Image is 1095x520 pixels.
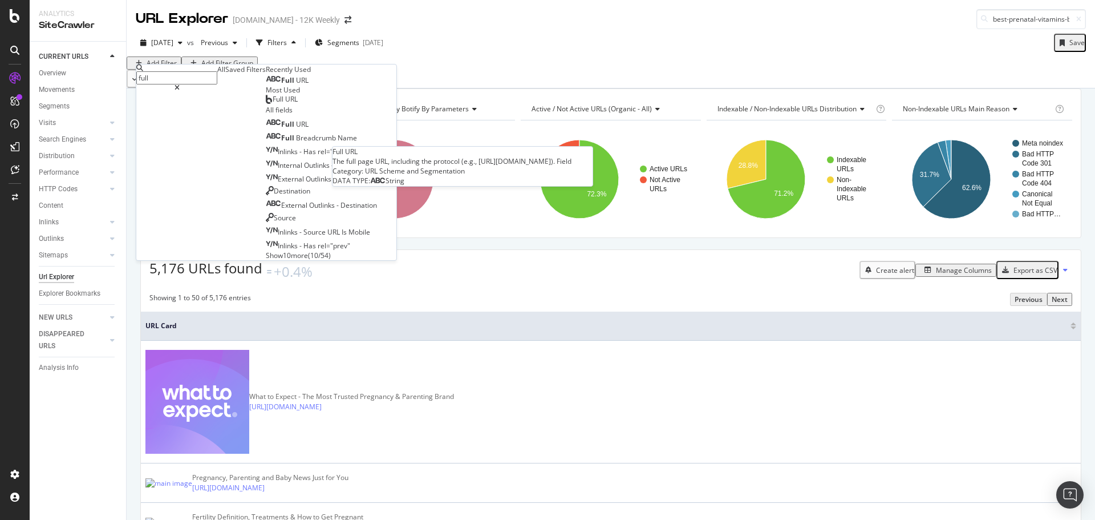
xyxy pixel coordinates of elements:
[149,259,262,277] span: 5,176 URLs found
[1069,38,1085,47] div: Save
[266,65,396,74] div: Recently Used
[309,200,336,210] span: Outlinks
[274,186,310,196] span: Destination
[299,147,303,156] span: -
[521,130,699,229] div: A chart.
[39,271,118,283] a: Url Explorer
[39,100,118,112] a: Segments
[39,134,107,146] a: Search Engines
[181,57,258,70] button: Add Filter Group
[1022,139,1063,147] text: Meta noindex
[39,362,118,374] a: Analysis Info
[151,38,173,47] span: 2025 Aug. 14th
[296,133,338,143] span: Breadcrumb
[39,51,107,63] a: CURRENT URLS
[332,156,593,176] div: The full page URL, including the protocol (e.g., [URL][DOMAIN_NAME]). Field Category: URL Scheme ...
[266,251,308,260] span: Show 10 more
[1022,210,1061,218] text: Bad HTTP…
[903,104,1009,114] span: Non-Indexable URLs Main Reason
[196,38,228,47] span: Previous
[837,156,866,164] text: Indexable
[39,216,107,228] a: Inlinks
[1015,295,1043,304] div: Previous
[996,261,1058,279] button: Export as CSV
[1022,150,1054,158] text: Bad HTTP
[273,94,298,104] span: Full URL
[1056,481,1084,509] div: Open Intercom Messenger
[532,104,652,114] span: Active / Not Active URLs (organic - all)
[278,241,299,251] span: Inlinks
[39,362,79,374] div: Analysis Info
[147,58,177,68] div: Add Filter
[249,402,322,412] a: [URL][DOMAIN_NAME]
[281,133,296,143] span: Full
[650,185,667,193] text: URLs
[252,34,301,52] button: Filters
[338,133,357,143] span: Name
[149,293,251,306] div: Showing 1 to 50 of 5,176 entries
[39,183,78,195] div: HTTP Codes
[299,241,303,251] span: -
[267,38,287,47] div: Filters
[266,105,396,115] div: All fields
[310,34,388,52] button: Segments[DATE]
[217,65,225,74] div: All
[278,147,299,156] span: Inlinks
[1054,34,1086,52] button: Save
[39,312,72,324] div: NEW URLS
[39,200,63,212] div: Content
[707,130,887,229] svg: A chart.
[39,233,64,245] div: Outlinks
[715,100,874,118] h4: Indexable / Non-Indexable URLs Distribution
[962,184,982,192] text: 62.6%
[136,9,228,29] div: URL Explorer
[892,130,1072,229] svg: A chart.
[1010,293,1047,306] button: Previous
[127,70,162,88] button: Apply
[39,233,107,245] a: Outlinks
[39,150,75,162] div: Distribution
[39,167,107,179] a: Performance
[187,38,196,47] span: vs
[859,261,915,279] button: Create alert
[386,176,404,186] span: String
[39,84,75,96] div: Movements
[335,130,514,229] div: A chart.
[39,84,118,96] a: Movements
[650,165,687,173] text: Active URLs
[225,65,266,74] div: Saved Filters
[1022,179,1052,187] text: Code 404
[296,119,309,129] span: URL
[281,75,296,85] span: Full
[318,241,350,251] span: rel="prev"
[1047,293,1072,306] button: Next
[39,288,118,300] a: Explorer Bookmarks
[296,75,309,85] span: URL
[336,200,340,210] span: -
[127,57,181,70] button: Add Filter
[196,34,242,52] button: Previous
[145,478,192,489] img: main image
[901,100,1053,118] h4: Non-Indexable URLs Main Reason
[145,321,1068,331] span: URL Card
[1022,190,1052,198] text: Canonical
[774,190,793,197] text: 71.2%
[192,473,348,483] div: Pregnancy, Parenting and Baby News Just for You
[306,174,333,184] span: Outlinks
[332,147,593,156] div: Full URL
[39,183,107,195] a: HTTP Codes
[39,117,56,129] div: Visits
[1022,170,1054,178] text: Bad HTTP
[233,14,340,26] div: [DOMAIN_NAME] - 12K Weekly
[318,147,363,156] span: rel="nofollow"
[274,262,313,281] div: +0.4%
[837,194,854,202] text: URLs
[837,165,854,173] text: URLs
[39,67,118,79] a: Overview
[650,176,680,184] text: Not Active
[327,227,342,237] span: URL
[303,147,318,156] span: Has
[274,213,296,223] span: Source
